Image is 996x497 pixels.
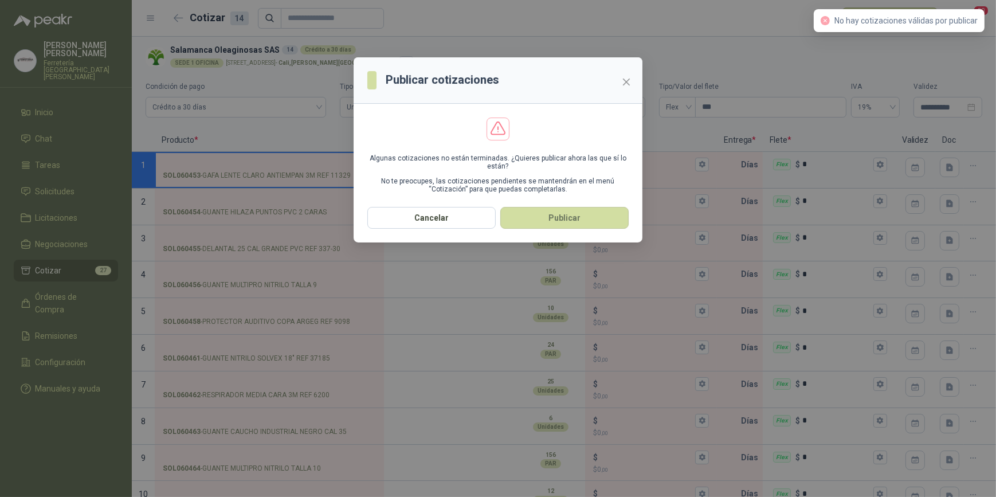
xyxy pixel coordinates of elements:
button: Close [617,73,636,91]
button: Cancelar [367,207,496,229]
p: No te preocupes, las cotizaciones pendientes se mantendrán en el menú “Cotización” para que pueda... [367,177,629,193]
span: close [622,77,631,87]
h3: Publicar cotizaciones [386,71,499,89]
button: Publicar [500,207,629,229]
p: Algunas cotizaciones no están terminadas. ¿Quieres publicar ahora las que sí lo están? [367,154,629,170]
